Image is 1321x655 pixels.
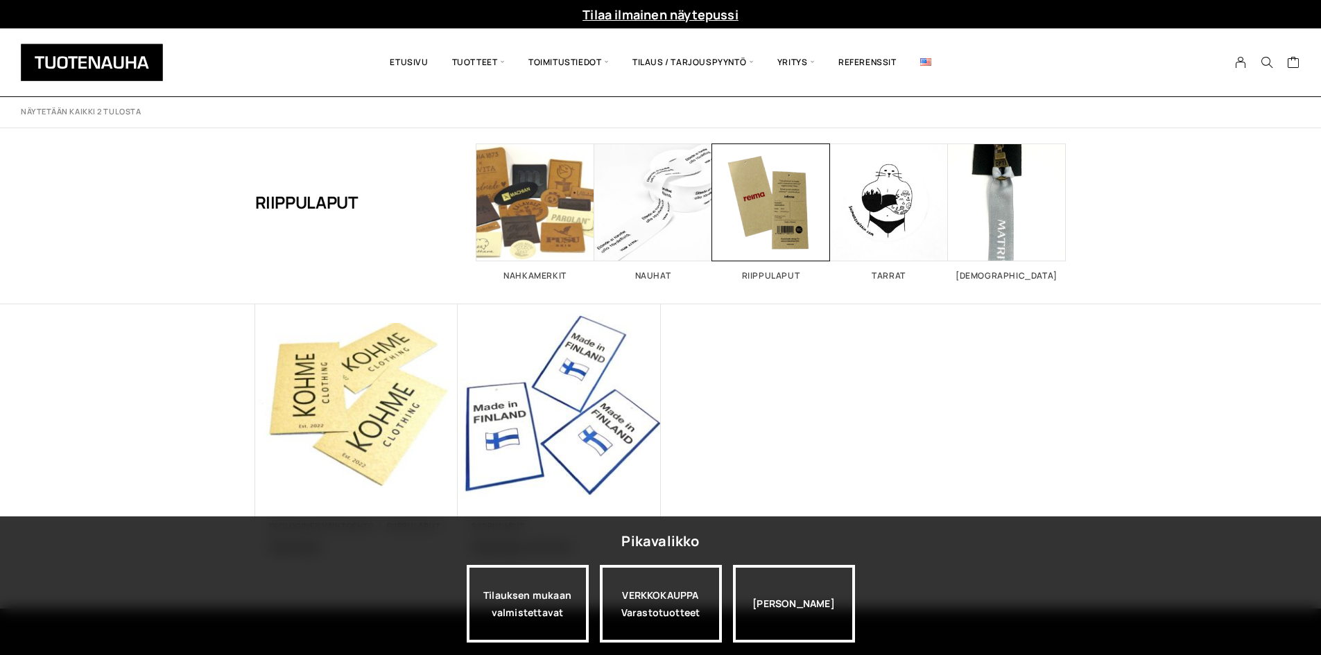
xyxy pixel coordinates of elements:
a: Visit product category Riippulaput [712,143,830,280]
span: Tuotteet [440,39,517,86]
a: Visit product category Nahkamerkit [476,143,594,280]
div: VERKKOKAUPPA Varastotuotteet [600,565,722,643]
a: Visit product category Nauhat [594,143,712,280]
a: Tilaa ilmainen näytepussi [582,6,739,23]
h2: [DEMOGRAPHIC_DATA] [948,272,1066,280]
span: Yritys [766,39,827,86]
span: Tilaus / Tarjouspyyntö [621,39,766,86]
a: Etusivu [378,39,440,86]
p: Näytetään kaikki 2 tulosta [21,107,141,117]
div: [PERSON_NAME] [733,565,855,643]
h1: Riippulaput [255,143,359,261]
a: My Account [1227,56,1254,69]
a: Referenssit [827,39,908,86]
span: Toimitustiedot [517,39,621,86]
a: Visit product category Vedin [948,143,1066,280]
button: Search [1254,56,1280,69]
h2: Riippulaput [712,272,830,280]
a: Visit product category Tarrat [830,143,948,280]
div: Pikavalikko [621,529,699,554]
a: Tilauksen mukaan valmistettavat [467,565,589,643]
a: VERKKOKAUPPAVarastotuotteet [600,565,722,643]
h2: Nahkamerkit [476,272,594,280]
h2: Nauhat [594,272,712,280]
img: Tuotenauha Oy [21,44,163,81]
h2: Tarrat [830,272,948,280]
a: Cart [1287,55,1300,72]
img: English [920,58,931,66]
